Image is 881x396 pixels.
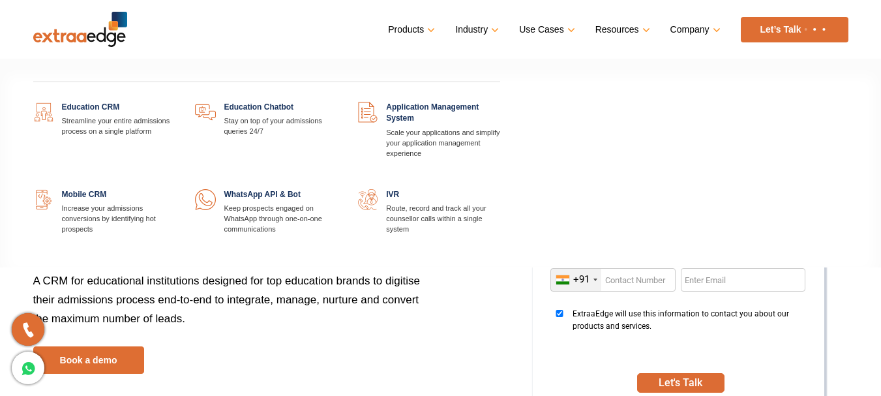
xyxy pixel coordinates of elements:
a: Resources [595,20,648,39]
a: Let’s Talk [741,17,848,42]
input: Enter Contact Number [550,268,676,292]
input: Enter Email [681,268,806,292]
a: Industry [455,20,496,39]
span: ExtraaEdge will use this information to contact you about our products and services. [573,308,801,357]
button: SUBMIT [637,373,724,393]
input: ExtraaEdge will use this information to contact you about our products and services. [550,310,569,317]
a: Products [388,20,432,39]
div: +91 [573,273,590,286]
a: Company [670,20,718,39]
a: Book a demo [33,346,144,374]
p: A CRM for educational institutions designed for top education brands to digitise their admissions... [33,271,431,346]
a: Use Cases [519,20,572,39]
div: India (भारत): +91 [551,269,601,291]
